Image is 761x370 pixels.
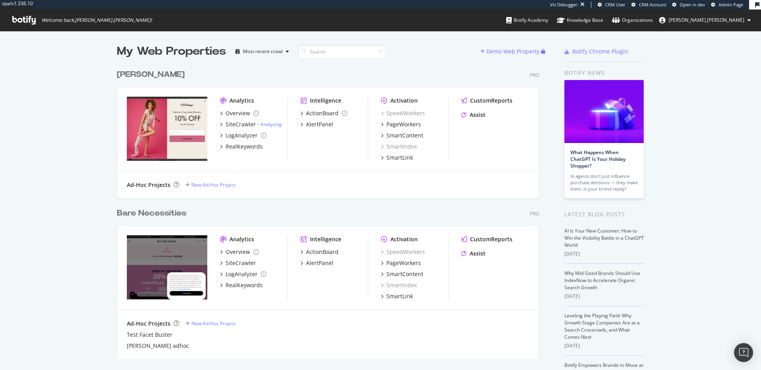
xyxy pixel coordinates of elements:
[220,248,259,256] a: Overview
[226,270,258,278] div: LogAnalyzer
[557,10,603,31] a: Knowledge Base
[127,342,189,350] a: [PERSON_NAME] adhoc
[300,120,333,128] a: AlertPanel
[232,45,292,58] button: Most recent crawl
[117,59,545,359] div: grid
[390,235,418,243] div: Activation
[117,208,186,219] div: Bare Necessities
[564,48,628,55] a: Botify Chrome Plugin
[734,343,753,362] div: Open Intercom Messenger
[598,2,625,8] a: CRM User
[42,17,152,23] span: Welcome back, [PERSON_NAME].[PERSON_NAME] !
[298,45,386,59] input: Search
[564,250,644,257] div: [DATE]
[672,2,705,8] a: Open in dev
[570,149,625,169] a: What Happens When ChatGPT Is Your Holiday Shopper?
[461,97,512,105] a: CustomReports
[300,259,333,267] a: AlertPanel
[386,120,421,128] div: PageWorkers
[220,270,266,278] a: LogAnalyzer
[226,132,258,139] div: LogAnalyzer
[226,143,263,151] div: RealKeywords
[381,154,413,162] a: SmartLink
[310,235,341,243] div: Intelligence
[386,292,413,300] div: SmartLink
[506,10,548,31] a: Botify Academy
[191,320,235,327] div: New Ad-Hoc Project
[258,121,282,128] div: -
[185,181,235,188] a: New Ad-Hoc Project
[381,109,425,117] a: SpeedWorkers
[480,45,541,58] button: Demo Web Property
[386,154,413,162] div: SmartLink
[220,259,256,267] a: SiteCrawler
[300,109,347,117] a: ActionBoard
[229,235,254,243] div: Analytics
[550,2,579,8] div: Viz Debugger:
[127,181,170,189] div: Ad-Hoc Projects
[310,97,341,105] div: Intelligence
[220,109,259,117] a: Overview
[127,235,207,299] img: Bare Necessities
[605,2,625,8] span: CRM User
[564,293,644,300] div: [DATE]
[117,69,188,80] a: [PERSON_NAME]
[530,72,539,78] div: Pro
[461,111,486,119] a: Assist
[229,97,254,105] div: Analytics
[220,143,263,151] a: RealKeywords
[390,97,418,105] div: Activation
[220,120,282,128] a: SiteCrawler- Analyzing
[381,281,417,289] a: SmartIndex
[711,2,743,8] a: Admin Page
[243,49,283,54] div: Most recent crawl
[653,14,757,27] button: [PERSON_NAME].[PERSON_NAME]
[486,48,539,55] div: Demo Web Property
[669,17,744,23] span: nathan.mcginnis
[564,312,640,340] a: Leveling the Playing Field: Why Growth-Stage Companies Are at a Search Crossroads, and What Comes...
[226,259,256,267] div: SiteCrawler
[381,143,417,151] a: SmartIndex
[557,16,603,24] div: Knowledge Base
[680,2,705,8] span: Open in dev
[386,270,423,278] div: SmartContent
[719,2,743,8] span: Admin Page
[306,109,338,117] div: ActionBoard
[386,132,423,139] div: SmartContent
[461,235,512,243] a: CustomReports
[127,320,170,328] div: Ad-Hoc Projects
[300,248,338,256] a: ActionBoard
[381,270,423,278] a: SmartContent
[470,111,486,119] div: Assist
[306,259,333,267] div: AlertPanel
[185,320,235,327] a: New Ad-Hoc Project
[226,281,263,289] div: RealKeywords
[191,181,235,188] div: New Ad-Hoc Project
[381,259,421,267] a: PageWorkers
[381,292,413,300] a: SmartLink
[461,250,486,257] a: Assist
[226,120,256,128] div: SiteCrawler
[117,44,226,59] div: My Web Properties
[127,331,172,339] a: Test Facet Buster
[386,259,421,267] div: PageWorkers
[220,132,266,139] a: LogAnalyzer
[226,109,250,117] div: Overview
[470,235,512,243] div: CustomReports
[570,173,638,192] div: AI agents don’t just influence purchase decisions — they make them. Is your brand ready?
[612,16,653,24] div: Organizations
[564,342,644,349] div: [DATE]
[612,10,653,31] a: Organizations
[117,69,185,80] div: [PERSON_NAME]
[506,16,548,24] div: Botify Academy
[480,48,541,55] a: Demo Web Property
[220,281,263,289] a: RealKeywords
[381,248,425,256] a: SpeedWorkers
[470,250,486,257] div: Assist
[306,120,333,128] div: AlertPanel
[381,120,421,128] a: PageWorkers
